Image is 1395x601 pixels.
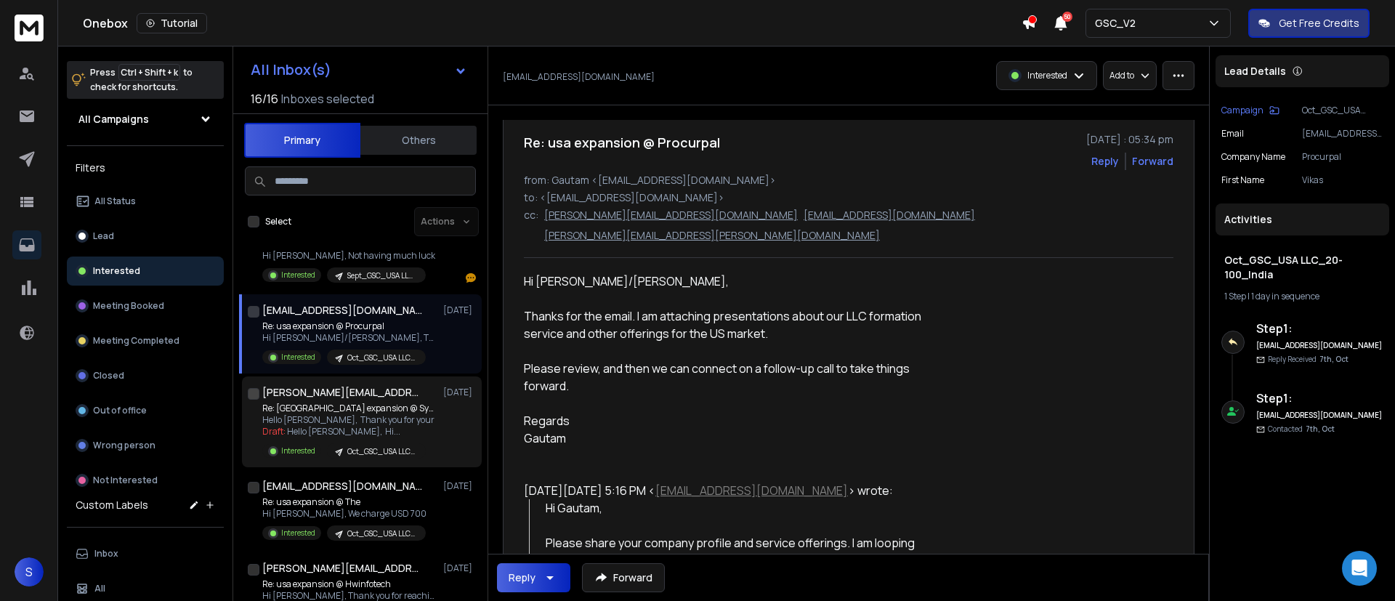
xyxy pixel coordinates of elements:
p: Campaign [1221,105,1263,116]
p: Wrong person [93,440,155,451]
p: [PERSON_NAME][EMAIL_ADDRESS][DOMAIN_NAME] [544,208,798,222]
button: Reply [497,563,570,592]
p: Re: usa expansion @ The [262,496,426,508]
h1: [PERSON_NAME][EMAIL_ADDRESS][DOMAIN_NAME] [262,561,422,576]
span: Draft: [262,425,286,437]
button: Meeting Completed [67,326,224,355]
h3: Custom Labels [76,498,148,512]
p: All [94,583,105,594]
h3: Filters [67,158,224,178]
div: Onebox [83,13,1022,33]
p: GSC_V2 [1095,16,1141,31]
h1: All Inbox(s) [251,62,331,77]
p: [PERSON_NAME][EMAIL_ADDRESS][PERSON_NAME][DOMAIN_NAME] [544,228,880,243]
p: Add to [1109,70,1134,81]
h1: Re: usa expansion @ Procurpal [524,132,720,153]
p: Interested [281,528,315,539]
button: Forward [582,563,665,592]
p: Procurpal [1302,151,1383,163]
p: Closed [93,370,124,382]
p: Press to check for shortcuts. [90,65,193,94]
button: Reply [1091,154,1119,169]
p: Oct_GSC_USA LLC_20-100_India [1302,105,1383,116]
p: Meeting Completed [93,335,179,347]
button: All Campaigns [67,105,224,134]
div: Thanks for the email. I am attaching presentations about our LLC formation service and other offe... [524,307,948,342]
p: Hi [PERSON_NAME]/[PERSON_NAME], Thanks for the email. [262,332,437,344]
span: 16 / 16 [251,90,278,108]
h6: [EMAIL_ADDRESS][DOMAIN_NAME] [1256,340,1383,351]
p: [DATE] [443,562,476,574]
button: Primary [244,123,360,158]
p: Oct_GSC_USA LLC_20-100_India [347,446,417,457]
button: Inbox [67,539,224,568]
h1: All Campaigns [78,112,149,126]
h6: [EMAIL_ADDRESS][DOMAIN_NAME] [1256,410,1383,421]
p: cc: [524,208,538,243]
p: Interested [1027,70,1067,81]
p: Sept_GSC_USA LLC _ [GEOGRAPHIC_DATA] [347,270,417,281]
button: Lead [67,222,224,251]
div: | [1224,291,1380,302]
p: Re: [GEOGRAPHIC_DATA] expansion @ Systech [262,403,437,414]
p: [EMAIL_ADDRESS][DOMAIN_NAME] [503,71,655,83]
div: [DATE][DATE] 5:16 PM < > wrote: [524,482,948,499]
button: Wrong person [67,431,224,460]
p: Re: usa expansion @ Hwinfotech [262,578,437,590]
div: Gautam [524,429,948,447]
h1: [PERSON_NAME][EMAIL_ADDRESS][DOMAIN_NAME] [262,385,422,400]
p: Hi [PERSON_NAME], We charge USD 700 [262,508,426,520]
button: Others [360,124,477,156]
button: Meeting Booked [67,291,224,320]
p: Oct_GSC_USA LLC_20-100_India [347,352,417,363]
p: Inbox [94,548,118,560]
p: Contacted [1268,424,1335,435]
h6: Step 1 : [1256,390,1383,407]
p: [DATE] : 05:34 pm [1086,132,1173,147]
button: All Status [67,187,224,216]
button: Get Free Credits [1248,9,1370,38]
p: to: <[EMAIL_ADDRESS][DOMAIN_NAME]> [524,190,1173,205]
p: Hello [PERSON_NAME], Thank you for your [262,414,437,426]
p: Out of office [93,405,147,416]
p: Company Name [1221,151,1285,163]
p: Lead [93,230,114,242]
button: S [15,557,44,586]
p: Email [1221,128,1244,140]
p: Oct_GSC_USA LLC_20-100_India [347,528,417,539]
p: [DATE] [443,304,476,316]
span: 7th, Oct [1319,354,1348,364]
div: Please review, and then we can connect on a follow-up call to take things forward. [524,360,948,395]
div: Regards [524,412,948,429]
div: Forward [1132,154,1173,169]
p: [EMAIL_ADDRESS][DOMAIN_NAME] [1302,128,1383,140]
h1: [EMAIL_ADDRESS][DOMAIN_NAME] [262,303,422,318]
p: Get Free Credits [1279,16,1359,31]
p: Interested [93,265,140,277]
p: Vikas [1302,174,1383,186]
label: Select [265,216,291,227]
p: from: Gautam <[EMAIL_ADDRESS][DOMAIN_NAME]> [524,173,1173,187]
div: Activities [1216,203,1389,235]
span: 1 day in sequence [1251,290,1319,302]
h3: Inboxes selected [281,90,374,108]
span: Hello [PERSON_NAME], Hi ... [287,425,400,437]
a: [EMAIL_ADDRESS][DOMAIN_NAME] [655,483,848,499]
span: 50 [1062,12,1072,22]
div: Open Intercom Messenger [1342,551,1377,586]
p: Interested [281,270,315,281]
div: Reply [509,570,535,585]
p: [DATE] [443,480,476,492]
span: Ctrl + Shift + k [118,64,180,81]
button: Closed [67,361,224,390]
span: 7th, Oct [1306,424,1335,434]
p: Meeting Booked [93,300,164,312]
button: Interested [67,257,224,286]
p: Interested [281,445,315,456]
span: 1 Step [1224,290,1246,302]
p: Not Interested [93,475,158,486]
p: Re: usa expansion @ Procurpal [262,320,437,332]
button: Tutorial [137,13,207,33]
button: Out of office [67,396,224,425]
